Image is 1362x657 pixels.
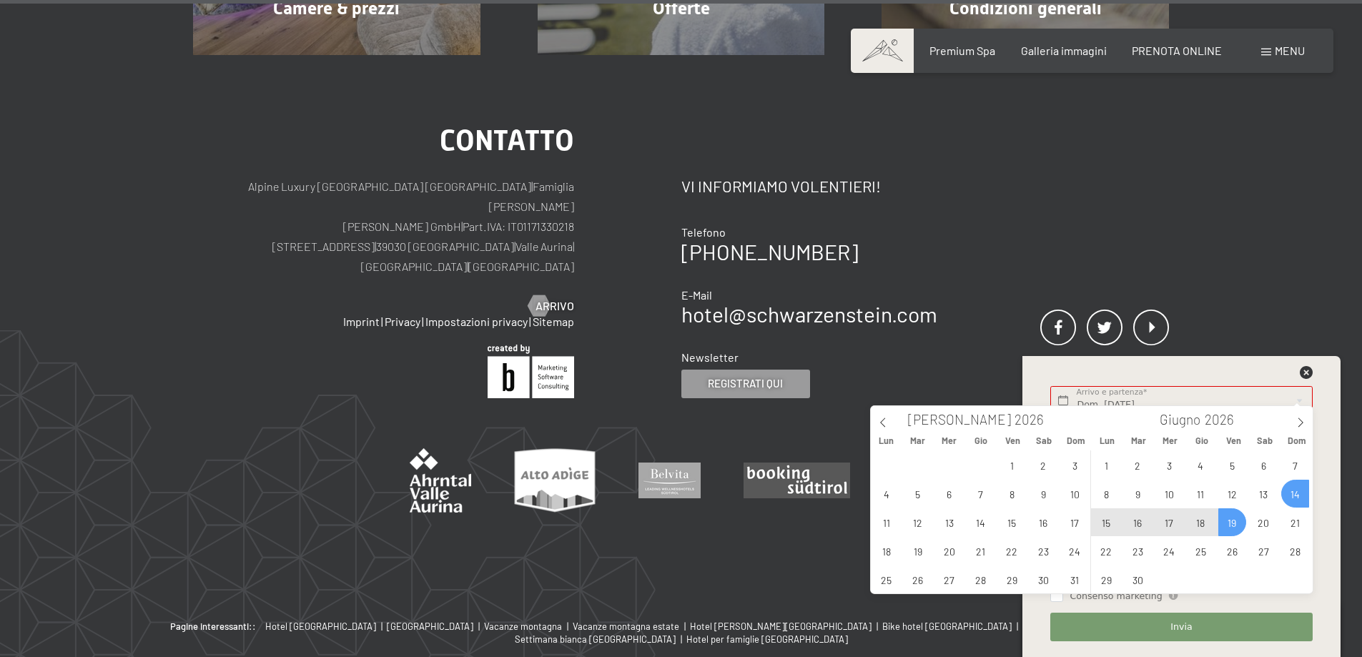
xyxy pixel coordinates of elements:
a: [GEOGRAPHIC_DATA] | [387,620,484,633]
span: Maggio 10, 2026 [1061,480,1089,508]
span: Giugno 13, 2026 [1250,480,1278,508]
span: Bike hotel [GEOGRAPHIC_DATA] [882,621,1012,632]
span: Maggio 19, 2026 [904,537,932,565]
img: Brandnamic GmbH | Leading Hospitality Solutions [488,345,574,398]
span: Ven [997,436,1028,445]
span: Maggio 21, 2026 [967,537,995,565]
a: Vacanze montagna | [484,620,573,633]
span: [GEOGRAPHIC_DATA] [387,621,473,632]
span: Giugno 15, 2026 [1092,508,1120,536]
a: Settimana bianca [GEOGRAPHIC_DATA] | [515,633,686,646]
span: Mar [1123,436,1155,445]
span: Consenso marketing [1070,590,1162,603]
span: [PERSON_NAME] [908,413,1011,427]
span: Giugno 2, 2026 [1124,451,1152,479]
span: Giugno 23, 2026 [1124,537,1152,565]
span: | [874,621,882,632]
span: | [681,621,690,632]
span: Mer [934,436,965,445]
span: Contatto [440,124,574,157]
a: Premium Spa [929,44,995,57]
p: Alpine Luxury [GEOGRAPHIC_DATA] [GEOGRAPHIC_DATA] Famiglia [PERSON_NAME] [PERSON_NAME] GmbH Part.... [193,177,574,277]
span: Arrivo [536,298,574,314]
span: Gio [965,436,997,445]
span: Maggio 9, 2026 [1030,480,1057,508]
span: Maggio 17, 2026 [1061,508,1089,536]
a: [PHONE_NUMBER] [681,239,858,265]
span: | [422,315,424,328]
span: Maggio 26, 2026 [904,565,932,593]
a: Hotel per famiglie [GEOGRAPHIC_DATA] [686,633,848,646]
span: | [514,239,515,253]
span: Mer [1155,436,1186,445]
a: Vacanze montagna estate | [573,620,690,633]
span: | [531,179,533,193]
span: | [467,260,468,273]
span: Sab [1249,436,1280,445]
span: Maggio 5, 2026 [904,480,932,508]
span: | [378,621,387,632]
span: Giugno 20, 2026 [1250,508,1278,536]
a: Imprint [343,315,380,328]
span: Vi informiamo volentieri! [681,177,881,195]
span: Giugno 17, 2026 [1155,508,1183,536]
a: Arrivo [528,298,574,314]
span: Maggio 24, 2026 [1061,537,1089,565]
span: Giugno [1160,413,1200,427]
span: Giugno 18, 2026 [1187,508,1215,536]
span: Sab [1028,436,1060,445]
span: | [375,239,376,253]
span: Giugno 7, 2026 [1281,451,1309,479]
span: | [475,621,484,632]
span: Maggio 20, 2026 [935,537,963,565]
span: Maggio 8, 2026 [998,480,1026,508]
a: Galleria immagini [1021,44,1107,57]
span: Giugno 3, 2026 [1155,451,1183,479]
span: Giugno 21, 2026 [1281,508,1309,536]
span: Maggio 30, 2026 [1030,565,1057,593]
span: Maggio 15, 2026 [998,508,1026,536]
span: Menu [1275,44,1305,57]
span: | [529,315,531,328]
span: Giugno 16, 2026 [1124,508,1152,536]
span: Lun [1092,436,1123,445]
span: Giugno 1, 2026 [1092,451,1120,479]
a: Bike hotel [GEOGRAPHIC_DATA] | [882,620,1022,633]
span: Maggio 29, 2026 [998,565,1026,593]
input: Year [1200,411,1248,428]
span: Giugno 30, 2026 [1124,565,1152,593]
span: Maggio 16, 2026 [1030,508,1057,536]
a: Privacy [385,315,420,328]
span: Maggio 14, 2026 [967,508,995,536]
a: Impostazioni privacy [425,315,528,328]
span: Vacanze montagna estate [573,621,679,632]
span: E-Mail [681,288,712,302]
span: Dom [1280,436,1312,445]
span: Giugno 5, 2026 [1218,451,1246,479]
span: Giugno 4, 2026 [1187,451,1215,479]
b: Pagine interessanti:: [170,620,256,633]
span: Telefono [681,225,726,239]
span: Maggio 27, 2026 [935,565,963,593]
span: Maggio 23, 2026 [1030,537,1057,565]
span: PRENOTA ONLINE [1132,44,1222,57]
span: Hotel [PERSON_NAME][GEOGRAPHIC_DATA] [690,621,872,632]
span: Giugno 8, 2026 [1092,480,1120,508]
span: Maggio 7, 2026 [967,480,995,508]
span: | [461,219,463,233]
span: | [564,621,573,632]
span: Giugno 24, 2026 [1155,537,1183,565]
span: Maggio 3, 2026 [1061,451,1089,479]
span: Registrati qui [708,376,783,391]
a: Hotel [GEOGRAPHIC_DATA] | [265,620,387,633]
span: | [678,633,686,645]
span: | [573,239,574,253]
span: Giugno 25, 2026 [1187,537,1215,565]
span: Giugno 29, 2026 [1092,565,1120,593]
span: Giugno 12, 2026 [1218,480,1246,508]
span: Maggio 4, 2026 [872,480,900,508]
span: Gio [1186,436,1218,445]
